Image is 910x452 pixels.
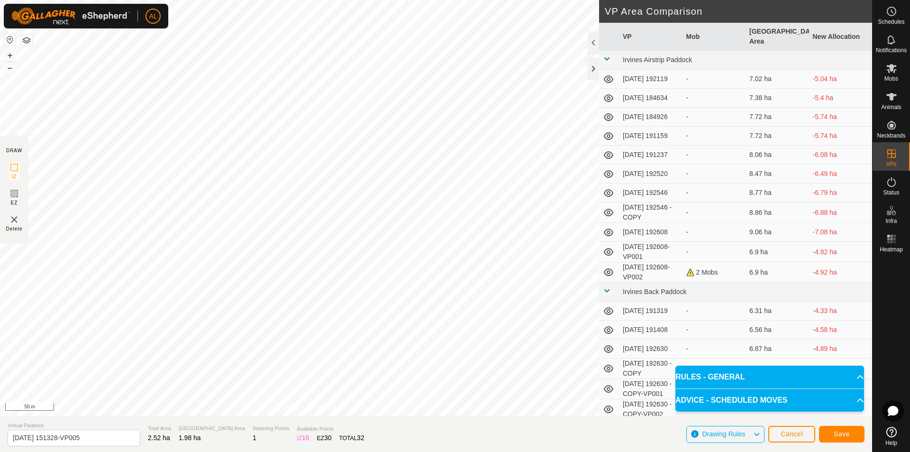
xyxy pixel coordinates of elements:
[809,184,873,203] td: -6.79 ha
[746,262,809,283] td: 6.9 ha
[746,165,809,184] td: 8.47 ha
[809,302,873,321] td: -4.33 ha
[876,47,907,53] span: Notifications
[619,127,682,146] td: [DATE] 191159
[746,203,809,223] td: 8.86 ha
[619,203,682,223] td: [DATE] 192546 - COPY
[619,165,682,184] td: [DATE] 192520
[302,434,309,442] span: 16
[324,434,332,442] span: 30
[619,70,682,89] td: [DATE] 192119
[809,321,873,340] td: -4.58 ha
[339,433,364,443] div: TOTAL
[809,262,873,283] td: -4.92 ha
[809,127,873,146] td: -5.74 ha
[11,199,18,206] span: EZ
[619,146,682,165] td: [DATE] 191237
[746,23,809,51] th: [GEOGRAPHIC_DATA] Area
[746,184,809,203] td: 8.77 ha
[686,306,742,316] div: -
[686,131,742,141] div: -
[675,395,787,406] span: ADVICE - SCHEDULED MOVES
[619,223,682,242] td: [DATE] 192608
[6,147,22,154] div: DRAW
[253,424,289,433] span: Watering Points
[686,112,742,122] div: -
[686,227,742,237] div: -
[686,93,742,103] div: -
[179,434,201,442] span: 1.98 ha
[809,89,873,108] td: -5.4 ha
[682,23,746,51] th: Mob
[746,302,809,321] td: 6.31 ha
[746,108,809,127] td: 7.72 ha
[149,11,157,21] span: AL
[675,371,745,383] span: RULES - GENERAL
[702,430,745,438] span: Drawing Rules
[746,146,809,165] td: 8.06 ha
[148,424,171,433] span: Total Area
[746,359,809,379] td: 7.05 ha
[809,340,873,359] td: -4.89 ha
[4,50,16,61] button: +
[686,344,742,354] div: -
[619,23,682,51] th: VP
[809,165,873,184] td: -6.49 ha
[8,422,140,430] span: Virtual Paddock
[809,70,873,89] td: -5.04 ha
[357,434,364,442] span: 32
[619,340,682,359] td: [DATE] 192630
[619,262,682,283] td: [DATE] 192608-VP002
[809,242,873,262] td: -4.92 ha
[809,203,873,223] td: -6.88 ha
[253,434,256,442] span: 1
[768,426,815,443] button: Cancel
[878,19,904,25] span: Schedules
[809,223,873,242] td: -7.08 ha
[885,440,897,446] span: Help
[619,359,682,379] td: [DATE] 192630 - COPY
[605,6,872,17] h2: VP Area Comparison
[884,76,898,82] span: Mobs
[297,433,309,443] div: IZ
[262,404,298,412] a: Privacy Policy
[746,89,809,108] td: 7.38 ha
[4,62,16,74] button: –
[297,425,364,433] span: Available Points
[619,242,682,262] td: [DATE] 192608-VP001
[809,108,873,127] td: -5.74 ha
[619,379,682,399] td: [DATE] 192630 - COPY-VP001
[309,404,337,412] a: Contact Us
[746,70,809,89] td: 7.02 ha
[675,366,864,388] p-accordion-header: RULES - GENERAL
[686,169,742,179] div: -
[819,426,864,443] button: Save
[148,434,170,442] span: 2.52 ha
[686,247,742,257] div: -
[686,188,742,198] div: -
[11,8,130,25] img: Gallagher Logo
[809,146,873,165] td: -6.08 ha
[179,424,245,433] span: [GEOGRAPHIC_DATA] Area
[21,35,32,46] button: Map Layers
[619,399,682,420] td: [DATE] 192630 - COPY-VP002
[809,359,873,379] td: -5.07 ha
[873,423,910,450] a: Help
[619,321,682,340] td: [DATE] 191408
[880,247,903,252] span: Heatmap
[686,325,742,335] div: -
[4,34,16,46] button: Reset Map
[9,214,20,225] img: VP
[686,364,742,374] div: -
[834,430,850,438] span: Save
[746,127,809,146] td: 7.72 ha
[623,288,687,295] span: Irvines Back Paddock
[619,302,682,321] td: [DATE] 191319
[746,242,809,262] td: 6.9 ha
[885,218,897,224] span: Infra
[317,433,332,443] div: EZ
[686,150,742,160] div: -
[686,74,742,84] div: -
[881,104,901,110] span: Animals
[619,89,682,108] td: [DATE] 184634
